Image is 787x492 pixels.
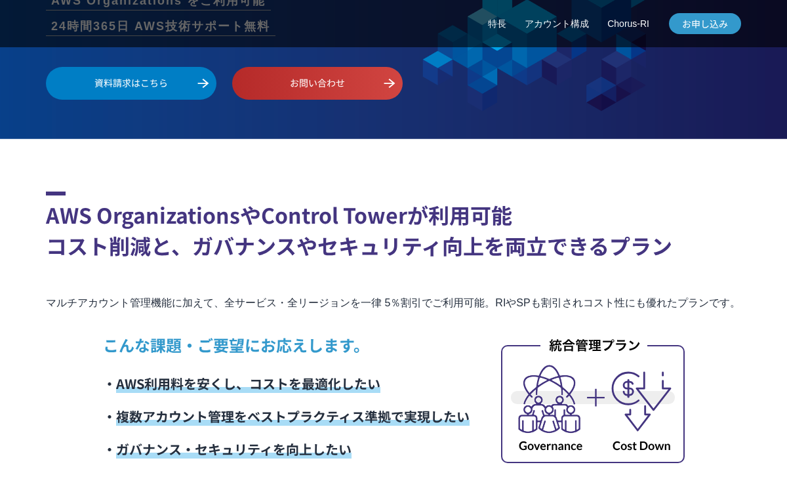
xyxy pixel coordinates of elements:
span: AWS利用料を安くし、コストを最適化したい [116,374,380,393]
p: マルチアカウント管理機能に加えて、全サービス・全リージョンを一律 5％割引でご利用可能。RIやSPも割引されコスト性にも優れたプランです。 [46,294,741,312]
a: 資料請求はこちら [46,67,216,100]
li: ・ [103,367,470,400]
li: ・ [103,433,470,466]
p: こんな課題・ご要望にお応えします。 [103,333,470,357]
span: ガバナンス・セキュリティを向上したい [116,440,352,459]
a: お申し込み [669,13,741,34]
a: アカウント構成 [525,17,589,31]
a: Chorus-RI [607,17,649,31]
li: ・ [103,400,470,433]
a: 特長 [488,17,506,31]
a: お問い合わせ [232,67,403,100]
span: お申し込み [669,17,741,31]
li: 24時間365日 AWS技術サポート無料 [46,18,275,35]
h2: AWS OrganizationsやControl Towerが利用可能 コスト削減と、ガバナンスやセキュリティ向上を両立できるプラン [46,192,741,261]
span: 複数アカウント管理をベストプラクティス準拠で実現したい [116,407,470,426]
img: 統合管理プラン_内容イメージ [501,336,685,463]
